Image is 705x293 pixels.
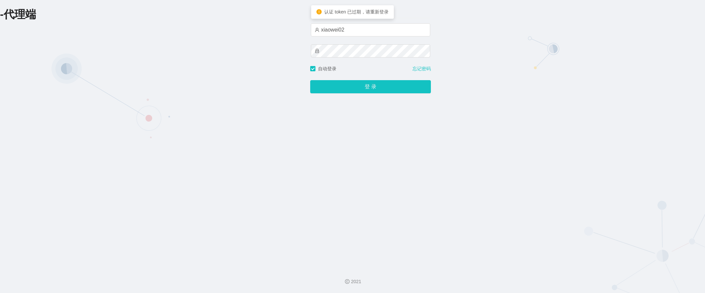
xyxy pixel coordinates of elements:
span: 自动登录 [315,66,339,71]
a: 忘记密码 [413,65,431,72]
i: 图标：感叹号圆圈 [316,9,322,14]
i: 图标： 版权所有 [345,279,350,284]
input: 请输入 [311,23,430,36]
font: 2021 [351,279,361,284]
i: 图标： 用户 [315,28,319,32]
span: 认证 token 已过期，请重新登录 [324,9,389,14]
button: 登 录 [310,80,431,93]
i: 图标： 锁 [315,49,319,53]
